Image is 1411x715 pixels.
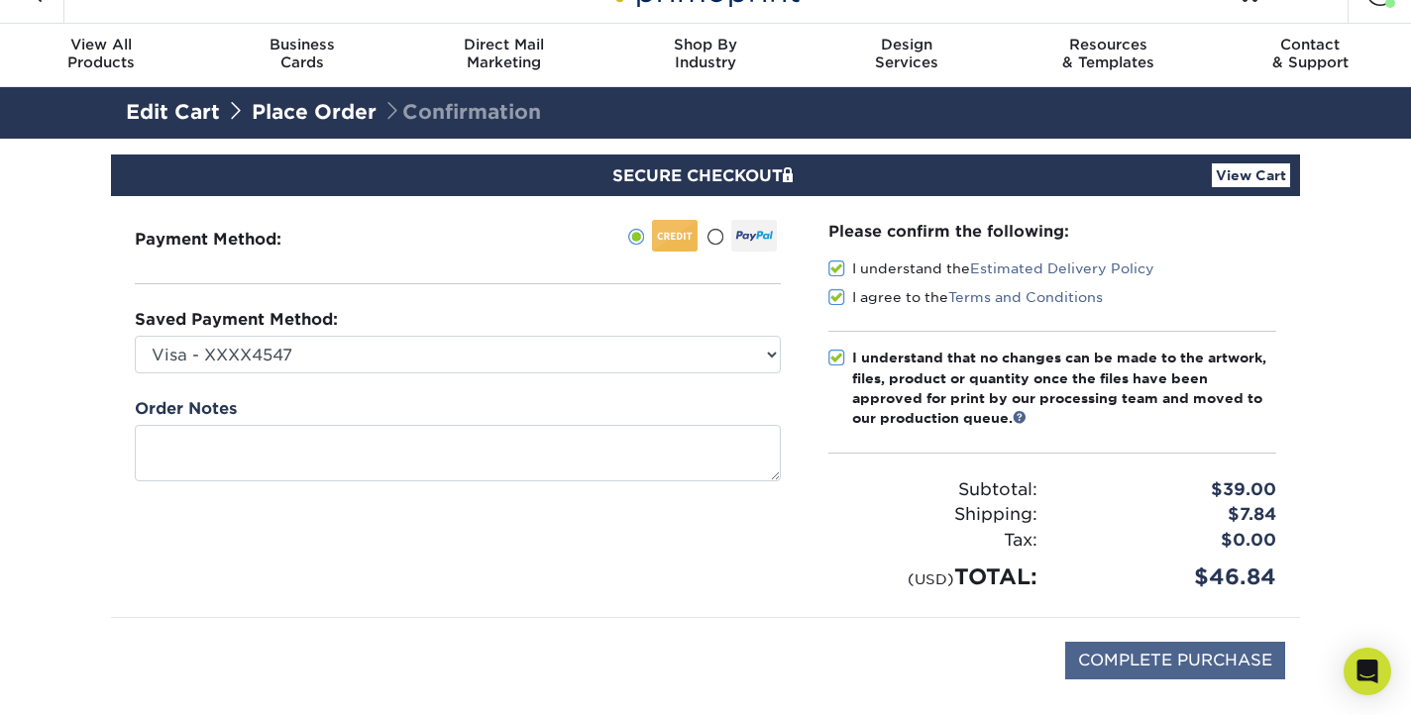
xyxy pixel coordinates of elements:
[807,24,1008,87] a: DesignServices
[807,36,1008,71] div: Services
[1065,642,1285,679] input: COMPLETE PURCHASE
[1210,36,1411,53] span: Contact
[1210,36,1411,71] div: & Support
[814,528,1052,554] div: Tax:
[604,24,806,87] a: Shop ByIndustry
[1052,502,1291,528] div: $7.84
[828,258,1154,278] label: I understand the
[1210,24,1411,87] a: Contact& Support
[1052,528,1291,554] div: $0.00
[612,166,799,185] span: SECURE CHECKOUT
[828,220,1276,243] div: Please confirm the following:
[382,100,541,124] span: Confirmation
[828,287,1103,307] label: I agree to the
[135,308,338,332] label: Saved Payment Method:
[948,289,1103,305] a: Terms and Conditions
[1008,36,1209,71] div: & Templates
[1008,36,1209,53] span: Resources
[852,348,1276,429] div: I understand that no changes can be made to the artwork, files, product or quantity once the file...
[604,36,806,71] div: Industry
[126,642,225,700] img: DigiCert Secured Site Seal
[403,24,604,87] a: Direct MailMarketing
[1212,163,1290,187] a: View Cart
[126,100,220,124] a: Edit Cart
[1052,477,1291,503] div: $39.00
[970,260,1154,276] a: Estimated Delivery Policy
[807,36,1008,53] span: Design
[403,36,604,71] div: Marketing
[201,36,402,53] span: Business
[201,36,402,71] div: Cards
[604,36,806,53] span: Shop By
[403,36,604,53] span: Direct Mail
[201,24,402,87] a: BusinessCards
[908,570,954,587] small: (USD)
[1008,24,1209,87] a: Resources& Templates
[5,655,168,708] iframe: Google Customer Reviews
[814,502,1052,528] div: Shipping:
[814,561,1052,593] div: TOTAL:
[1052,561,1291,593] div: $46.84
[1344,648,1391,695] div: Open Intercom Messenger
[814,477,1052,503] div: Subtotal:
[252,100,377,124] a: Place Order
[135,230,330,249] h3: Payment Method:
[135,397,237,421] label: Order Notes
